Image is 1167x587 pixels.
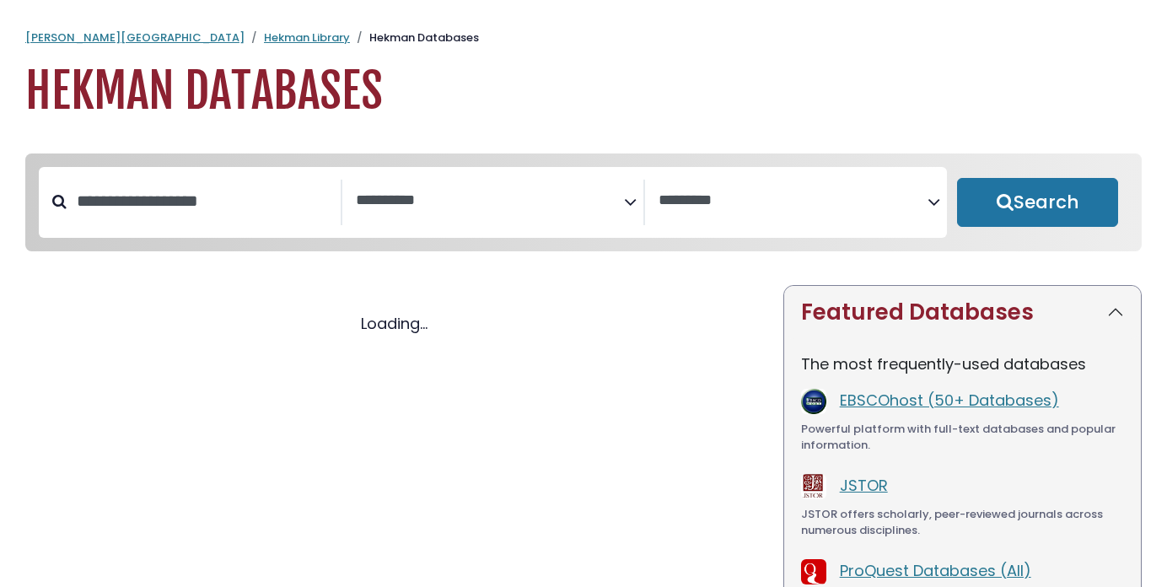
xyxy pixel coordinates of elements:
button: Featured Databases [784,286,1141,339]
a: JSTOR [840,475,888,496]
a: Hekman Library [264,30,350,46]
div: Powerful platform with full-text databases and popular information. [801,421,1124,454]
textarea: Search [659,192,928,210]
li: Hekman Databases [350,30,479,46]
input: Search database by title or keyword [67,187,341,215]
div: JSTOR offers scholarly, peer-reviewed journals across numerous disciplines. [801,506,1124,539]
textarea: Search [356,192,625,210]
a: EBSCOhost (50+ Databases) [840,390,1059,411]
div: Loading... [25,312,763,335]
nav: Search filters [25,153,1142,251]
p: The most frequently-used databases [801,353,1124,375]
a: ProQuest Databases (All) [840,560,1031,581]
button: Submit for Search Results [957,178,1118,227]
h1: Hekman Databases [25,63,1142,120]
a: [PERSON_NAME][GEOGRAPHIC_DATA] [25,30,245,46]
nav: breadcrumb [25,30,1142,46]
